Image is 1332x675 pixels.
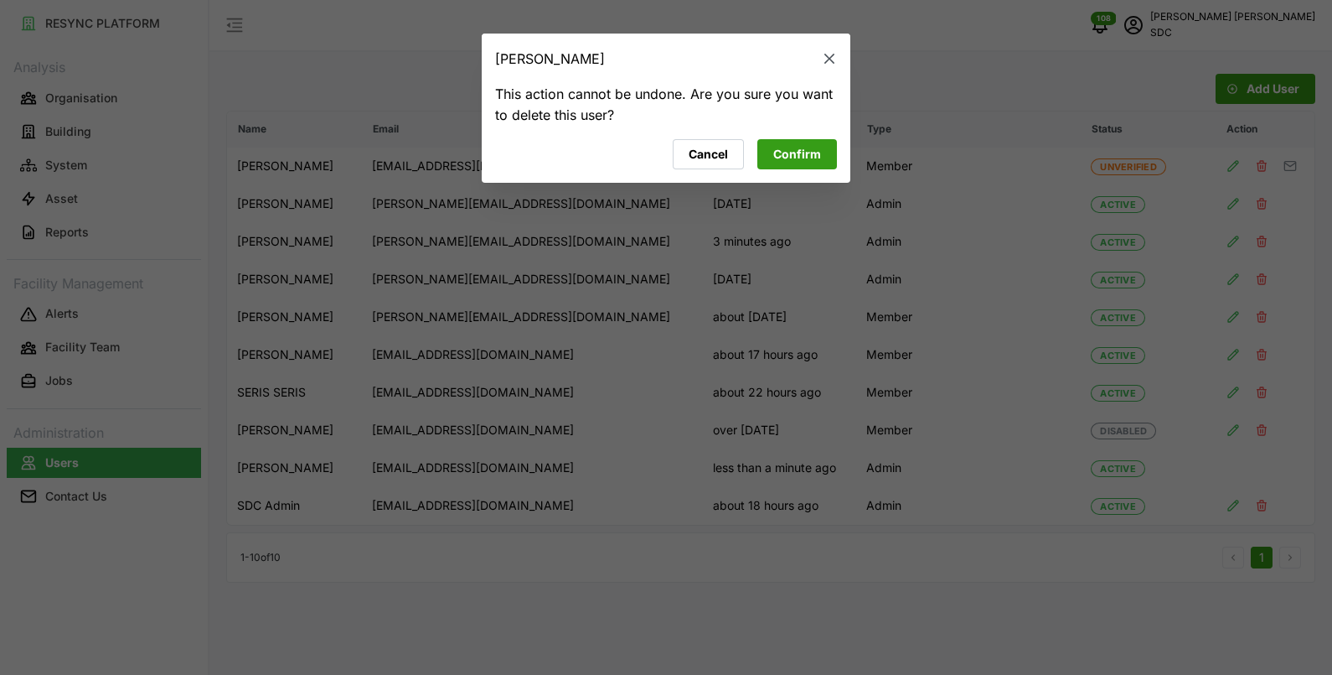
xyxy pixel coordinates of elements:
[773,140,821,169] span: Confirm
[673,139,744,169] button: Cancel
[757,139,837,169] button: Confirm
[689,140,728,169] span: Cancel
[495,84,837,126] div: This action cannot be undone. Are you sure you want to delete this user?
[495,52,605,65] h2: [PERSON_NAME]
